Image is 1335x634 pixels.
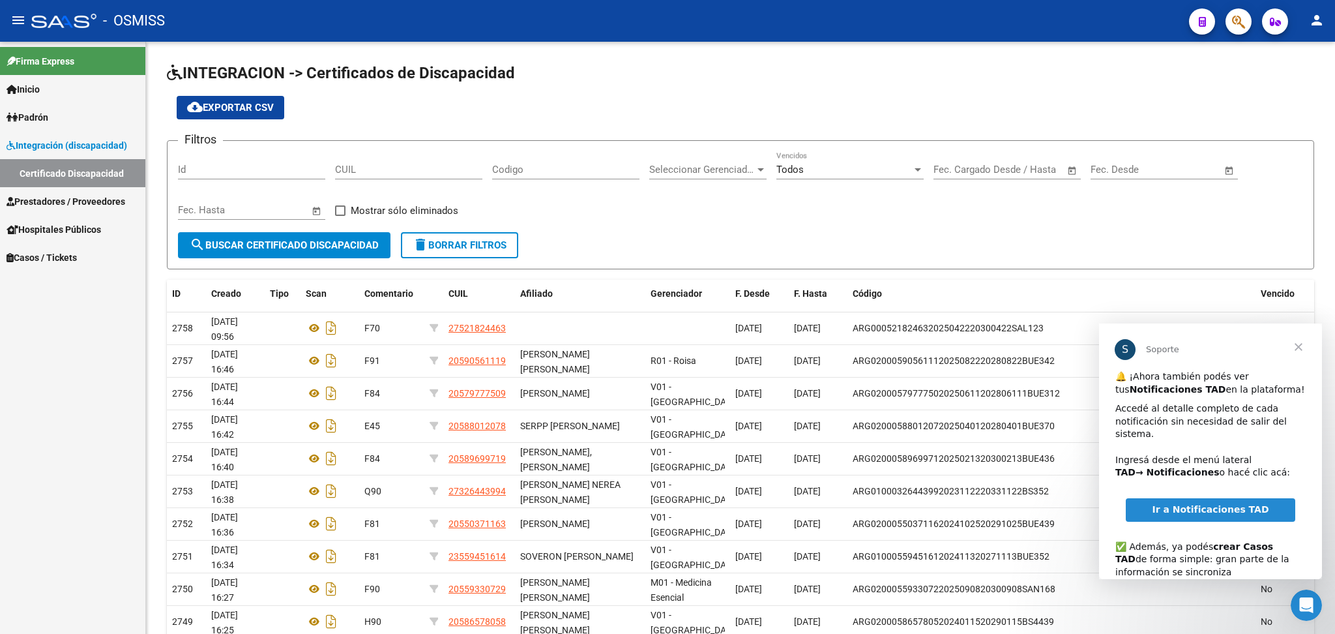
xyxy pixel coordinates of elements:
input: Fecha fin [998,164,1061,175]
span: F. Hasta [794,288,827,299]
i: Descargar documento [323,481,340,502]
span: [DATE] [735,584,762,594]
mat-icon: menu [10,12,26,28]
span: ARG02000550371162024102520291025BUE439 [853,519,1055,529]
span: Todos [776,164,804,175]
span: [DATE] [735,355,762,366]
span: 2757 [172,355,193,366]
span: ARG000521824632025042220300422SAL123 [853,323,1044,333]
div: ✅ Además, ya podés de forma simple: gran parte de la información se sincroniza automáticamente y ... [16,204,207,294]
span: [PERSON_NAME], [PERSON_NAME] [520,447,592,472]
datatable-header-cell: Comentario [359,280,424,308]
span: Hospitales Públicos [7,222,101,237]
datatable-header-cell: Afiliado [515,280,645,308]
span: 20589699719 [448,453,506,464]
span: [PERSON_NAME] [PERSON_NAME] [520,577,590,603]
span: ARG02000590561112025082220280822BUE342 [853,355,1055,366]
span: 20588012078 [448,421,506,431]
datatable-header-cell: F. Desde [730,280,789,308]
span: [PERSON_NAME] NEREA [PERSON_NAME] [520,479,621,505]
span: 2749 [172,616,193,627]
datatable-header-cell: Tipo [265,280,301,308]
iframe: Intercom live chat [1291,590,1322,621]
button: Buscar Certificado Discapacidad [178,232,390,258]
span: [DATE] [735,453,762,464]
span: [DATE] [794,453,821,464]
span: Borrar Filtros [413,239,506,251]
mat-icon: cloud_download [187,99,203,115]
span: Comentario [364,288,413,299]
span: No [1261,584,1272,594]
span: [DATE] 16:40 [211,447,238,472]
span: Exportar CSV [187,102,274,113]
span: [DATE] [735,551,762,562]
mat-icon: person [1309,12,1325,28]
span: [PERSON_NAME] [520,388,590,399]
i: Descargar documento [323,611,340,632]
span: INTEGRACION -> Certificados de Discapacidad [167,64,515,82]
mat-icon: search [190,237,205,252]
span: Gerenciador [651,288,702,299]
span: [DATE] [794,616,821,627]
button: Open calendar [1222,163,1237,178]
span: ARG02000589699712025021320300213BUE436 [853,453,1055,464]
span: Casos / Tickets [7,250,77,265]
span: F70 [364,323,380,333]
span: Afiliado [520,288,553,299]
span: ARG02000588012072025040120280401BUE370 [853,421,1055,431]
span: [DATE] 16:34 [211,545,238,570]
span: [DATE] [794,584,821,594]
span: Tipo [270,288,289,299]
input: Fecha inicio [933,164,986,175]
span: - OSMISS [103,7,165,35]
span: [DATE] [794,486,821,496]
span: [DATE] [794,519,821,529]
span: No [1261,323,1272,333]
span: [DATE] 16:42 [211,414,238,440]
span: [DATE] [794,551,821,562]
span: [DATE] [735,486,762,496]
span: [DATE] [735,388,762,399]
span: 27521824463 [448,323,506,333]
span: Mostrar sólo eliminados [351,203,458,219]
span: [DATE] 16:27 [211,577,238,603]
span: V01 - [GEOGRAPHIC_DATA] [651,479,739,505]
span: Seleccionar Gerenciador [649,164,755,175]
input: Fecha inicio [178,204,231,216]
span: V01 - [GEOGRAPHIC_DATA] [651,512,739,537]
span: F. Desde [735,288,770,299]
span: ARG020005797775020250611202806111BUE312 [853,388,1060,399]
datatable-header-cell: CUIL [443,280,515,308]
datatable-header-cell: F. Hasta [789,280,847,308]
span: E45 [364,421,380,431]
span: 2755 [172,421,193,431]
span: F84 [364,388,380,399]
span: [DATE] 16:44 [211,382,238,407]
span: Padrón [7,110,48,125]
span: Scan [306,288,327,299]
span: 2754 [172,453,193,464]
i: Descargar documento [323,318,340,339]
span: V01 - [GEOGRAPHIC_DATA] [651,414,739,440]
span: M01 - Medicina Esencial [651,577,712,603]
span: [DATE] [735,421,762,431]
span: F81 [364,551,380,562]
span: Creado [211,288,241,299]
i: Descargar documento [323,350,340,371]
span: 2752 [172,519,193,529]
span: R01 - Roisa [651,355,696,366]
span: F91 [364,355,380,366]
span: H90 [364,616,381,627]
button: Open calendar [310,204,325,219]
span: Inicio [7,82,40,97]
span: ARG0100055945161202411320271113BUE352 [853,551,1049,562]
input: Fecha fin [242,204,306,216]
span: No [1261,616,1272,627]
datatable-header-cell: ID [167,280,206,308]
span: SERPP [PERSON_NAME] [520,421,620,431]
